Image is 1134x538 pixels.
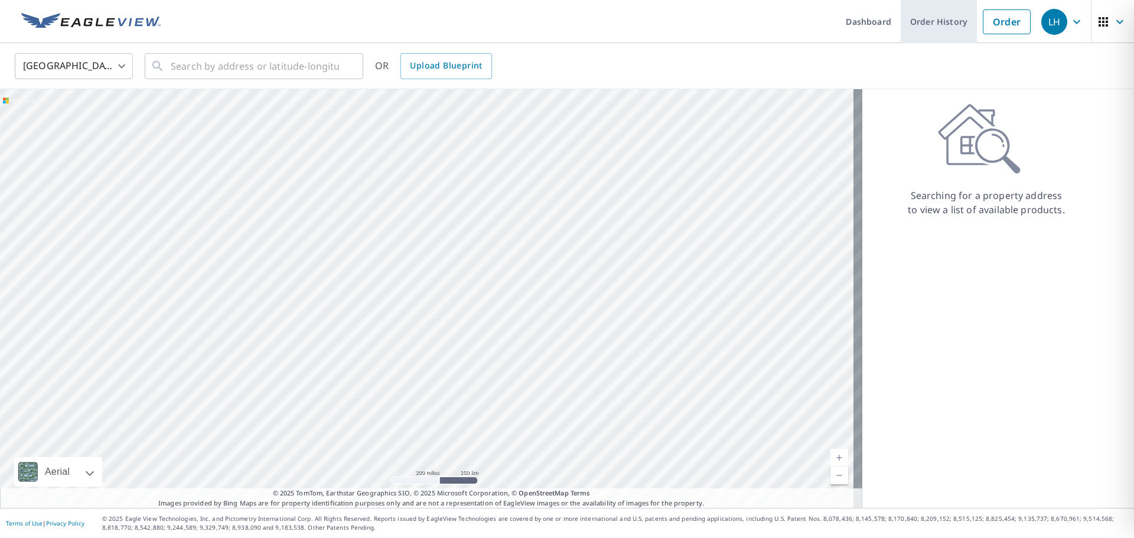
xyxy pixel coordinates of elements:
span: Upload Blueprint [410,58,482,73]
a: Current Level 5, Zoom Out [830,467,848,484]
img: EV Logo [21,13,161,31]
div: OR [375,53,492,79]
div: Aerial [41,457,73,487]
p: Searching for a property address to view a list of available products. [907,188,1065,217]
div: Aerial [14,457,102,487]
div: [GEOGRAPHIC_DATA] [15,50,133,83]
a: Privacy Policy [46,519,84,527]
p: © 2025 Eagle View Technologies, Inc. and Pictometry International Corp. All Rights Reserved. Repo... [102,514,1128,532]
span: © 2025 TomTom, Earthstar Geographics SIO, © 2025 Microsoft Corporation, © [273,488,590,498]
a: OpenStreetMap [519,488,568,497]
p: | [6,520,84,527]
a: Terms [571,488,590,497]
a: Order [983,9,1031,34]
a: Terms of Use [6,519,43,527]
a: Current Level 5, Zoom In [830,449,848,467]
div: LH [1041,9,1067,35]
a: Upload Blueprint [400,53,491,79]
input: Search by address or latitude-longitude [171,50,339,83]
